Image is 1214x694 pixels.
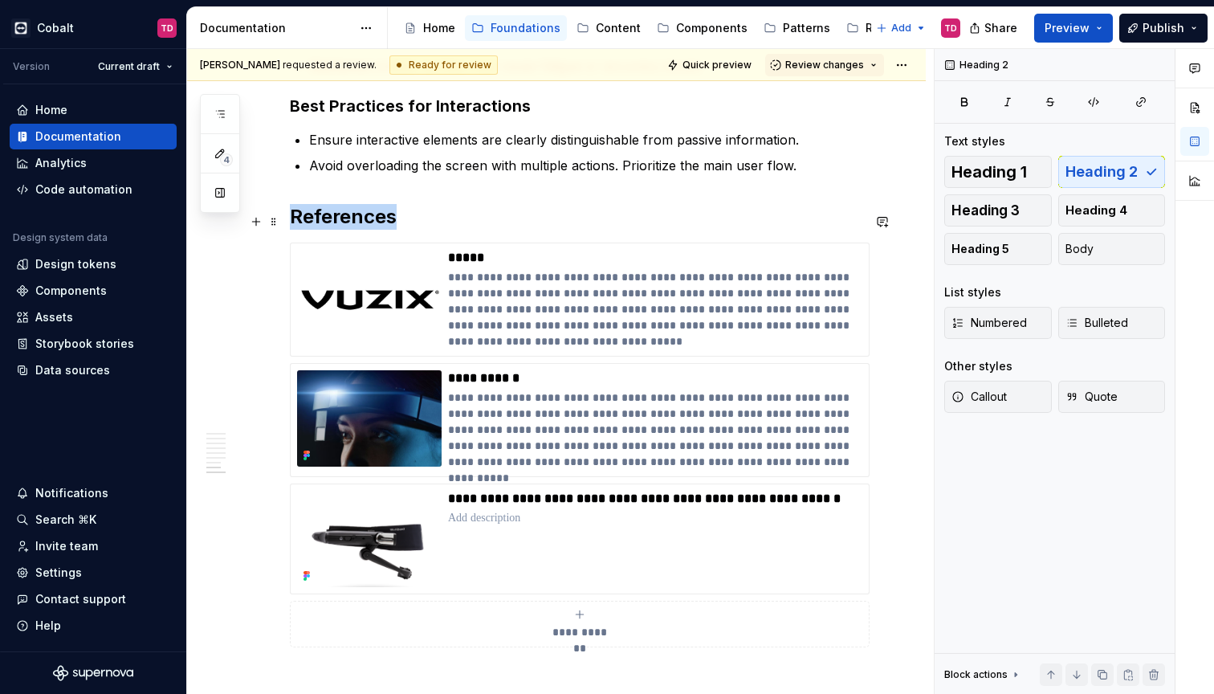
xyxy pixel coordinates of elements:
[765,54,884,76] button: Review changes
[1065,202,1127,218] span: Heading 4
[951,202,1020,218] span: Heading 3
[35,256,116,272] div: Design tokens
[35,309,73,325] div: Assets
[10,150,177,176] a: Analytics
[200,59,280,71] span: [PERSON_NAME]
[290,204,862,230] h2: References
[1045,20,1090,36] span: Preview
[1058,233,1166,265] button: Body
[91,55,180,78] button: Current draft
[3,10,183,45] button: CobaltTD
[35,485,108,501] div: Notifications
[984,20,1017,36] span: Share
[944,663,1022,686] div: Block actions
[1119,14,1208,43] button: Publish
[35,336,134,352] div: Storybook stories
[13,231,108,244] div: Design system data
[389,55,498,75] div: Ready for review
[840,15,931,41] a: Resources
[944,668,1008,681] div: Block actions
[944,156,1052,188] button: Heading 1
[35,283,107,299] div: Components
[35,565,82,581] div: Settings
[98,60,160,73] span: Current draft
[10,560,177,586] a: Settings
[10,124,177,149] a: Documentation
[10,251,177,277] a: Design tokens
[783,20,830,36] div: Patterns
[297,491,442,587] img: 9969fe5b-7ba5-4ce5-8ed0-37690fb1eeaf.png
[10,278,177,304] a: Components
[10,357,177,383] a: Data sources
[220,153,233,166] span: 4
[297,370,442,467] img: 967d641e-5f2c-4bd5-b13e-7ee01d04a2f0.png
[465,15,567,41] a: Foundations
[13,60,50,73] div: Version
[944,307,1052,339] button: Numbered
[35,155,87,171] div: Analytics
[871,17,931,39] button: Add
[200,20,352,36] div: Documentation
[200,59,377,71] span: requested a review.
[944,194,1052,227] button: Heading 3
[11,18,31,38] img: e3886e02-c8c5-455d-9336-29756fd03ba2.png
[10,533,177,559] a: Invite team
[297,250,442,346] img: Artboard_1.png
[161,22,173,35] div: TD
[662,54,759,76] button: Quick preview
[757,15,837,41] a: Patterns
[944,381,1052,413] button: Callout
[951,241,1009,257] span: Heading 5
[35,591,126,607] div: Contact support
[35,538,98,554] div: Invite team
[944,133,1005,149] div: Text styles
[10,304,177,330] a: Assets
[1065,241,1094,257] span: Body
[1065,315,1128,331] span: Bulleted
[10,177,177,202] a: Code automation
[951,389,1007,405] span: Callout
[1058,307,1166,339] button: Bulleted
[866,20,925,36] div: Resources
[309,156,862,175] p: Avoid overloading the screen with multiple actions. Prioritize the main user flow.
[10,97,177,123] a: Home
[1058,194,1166,227] button: Heading 4
[290,95,862,117] h3: Best Practices for Interactions
[10,586,177,612] button: Contact support
[944,233,1052,265] button: Heading 5
[35,512,96,528] div: Search ⌘K
[10,613,177,639] button: Help
[35,129,121,145] div: Documentation
[397,15,462,41] a: Home
[35,362,110,378] div: Data sources
[682,59,752,71] span: Quick preview
[35,102,67,118] div: Home
[35,618,61,634] div: Help
[650,15,754,41] a: Components
[951,315,1027,331] span: Numbered
[37,20,74,36] div: Cobalt
[1065,389,1118,405] span: Quote
[961,14,1028,43] button: Share
[35,182,132,198] div: Code automation
[1034,14,1113,43] button: Preview
[951,164,1027,180] span: Heading 1
[309,130,862,149] p: Ensure interactive elements are clearly distinguishable from passive information.
[944,22,957,35] div: TD
[891,22,911,35] span: Add
[10,507,177,533] button: Search ⌘K
[10,331,177,357] a: Storybook stories
[596,20,641,36] div: Content
[10,480,177,506] button: Notifications
[944,358,1012,374] div: Other styles
[1058,381,1166,413] button: Quote
[785,59,864,71] span: Review changes
[397,12,868,44] div: Page tree
[570,15,647,41] a: Content
[53,665,133,681] svg: Supernova Logo
[423,20,455,36] div: Home
[676,20,748,36] div: Components
[944,284,1001,300] div: List styles
[1143,20,1184,36] span: Publish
